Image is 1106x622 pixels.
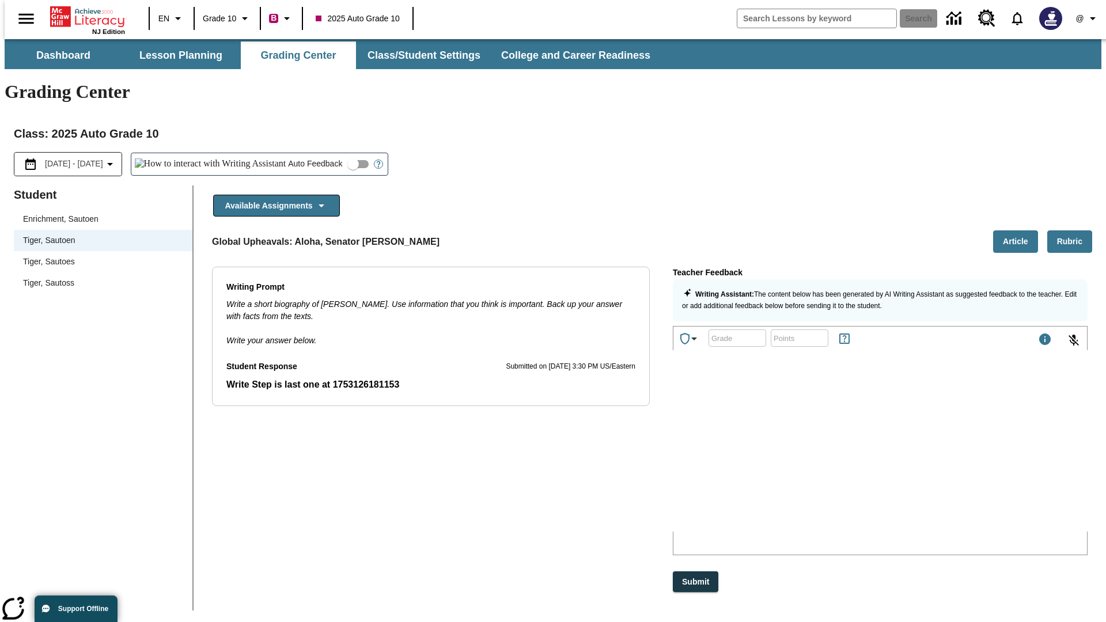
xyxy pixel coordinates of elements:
p: Write a short biography of [PERSON_NAME]. Use information that you think is important. Back up yo... [226,298,635,323]
p: The content below has been generated by AI Writing Assistant as suggested feedback to the teacher... [682,289,1078,312]
a: Resource Center, Will open in new tab [971,3,1002,34]
button: Rubric, Will open in new tab [1047,230,1092,253]
input: Grade: Letters, numbers, %, + and - are allowed. [709,323,766,353]
button: Submit [673,571,718,593]
button: College and Career Readiness [492,41,660,69]
span: Tiger, Sautoes [23,256,183,268]
input: Points: Must be equal to or less than 25. [771,323,828,353]
div: Maximum 1000 characters Press Escape to exit toolbar and use left and right arrow keys to access ... [1038,332,1052,348]
span: 2025 Auto Grade 10 [316,13,399,25]
button: Boost Class color is violet red. Change class color [264,8,298,29]
img: How to interact with Writing Assistant [135,158,286,170]
button: Select a new avatar [1032,3,1069,33]
button: Open side menu [9,2,43,36]
span: @ [1075,13,1084,25]
button: Select the date range menu item [19,157,117,171]
button: Lesson Planning [123,41,238,69]
span: Tiger, Sautoen [23,234,183,246]
button: Article, Will open in new tab [993,230,1038,253]
span: Enrichment, Sautoen [23,213,183,225]
span: [DATE] - [DATE] [45,158,103,170]
h2: Class : 2025 Auto Grade 10 [14,124,1092,143]
p: Teacher Feedback [673,267,1088,279]
a: Data Center [940,3,971,35]
div: Tiger, Sautoss [14,272,192,294]
button: Grade: Grade 10, Select a grade [198,8,256,29]
span: Tiger, Sautoss [23,277,183,289]
button: Open Help for Writing Assistant [369,153,388,175]
span: Grade 10 [203,13,236,25]
p: Writing Prompt [226,281,635,294]
div: SubNavbar [5,39,1101,69]
div: SubNavbar [5,41,661,69]
span: Support Offline [58,605,108,613]
p: Student Response [226,378,635,392]
button: Dashboard [6,41,121,69]
button: Rules for Earning Points and Achievements, Will open in new tab [833,327,856,350]
p: Submitted on [DATE] 3:30 PM US/Eastern [506,361,635,373]
button: Class/Student Settings [358,41,490,69]
button: Available Assignments [213,195,340,217]
h1: Grading Center [5,81,1101,103]
input: search field [737,9,896,28]
button: Grading Center [241,41,356,69]
p: Write your answer below. [226,323,635,347]
div: Home [50,4,125,35]
span: B [271,11,276,25]
svg: Collapse Date Range Filter [103,157,117,171]
div: Points: Must be equal to or less than 25. [771,329,828,347]
p: Write Step is last one at 1753126181153 [226,378,635,392]
span: NJ Edition [92,28,125,35]
a: Home [50,5,125,28]
span: EN [158,13,169,25]
div: Enrichment, Sautoen [14,208,192,230]
strong: Writing Assistant : [695,290,754,298]
p: Global Upheavals: Aloha, Senator [PERSON_NAME] [212,235,440,249]
button: Click to activate and allow voice recognition [1060,327,1088,354]
img: Avatar [1039,7,1062,30]
a: Notifications [1002,3,1032,33]
p: Student [14,185,192,204]
span: Auto Feedback [288,158,342,170]
div: Tiger, Sautoen [14,230,192,251]
button: Profile/Settings [1069,8,1106,29]
div: Grade: Letters, numbers, %, + and - are allowed. [709,329,766,347]
div: Tiger, Sautoes [14,251,192,272]
p: Student Response [226,361,297,373]
button: Achievements [673,327,706,350]
button: Language: EN, Select a language [153,8,190,29]
button: Support Offline [35,596,118,622]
